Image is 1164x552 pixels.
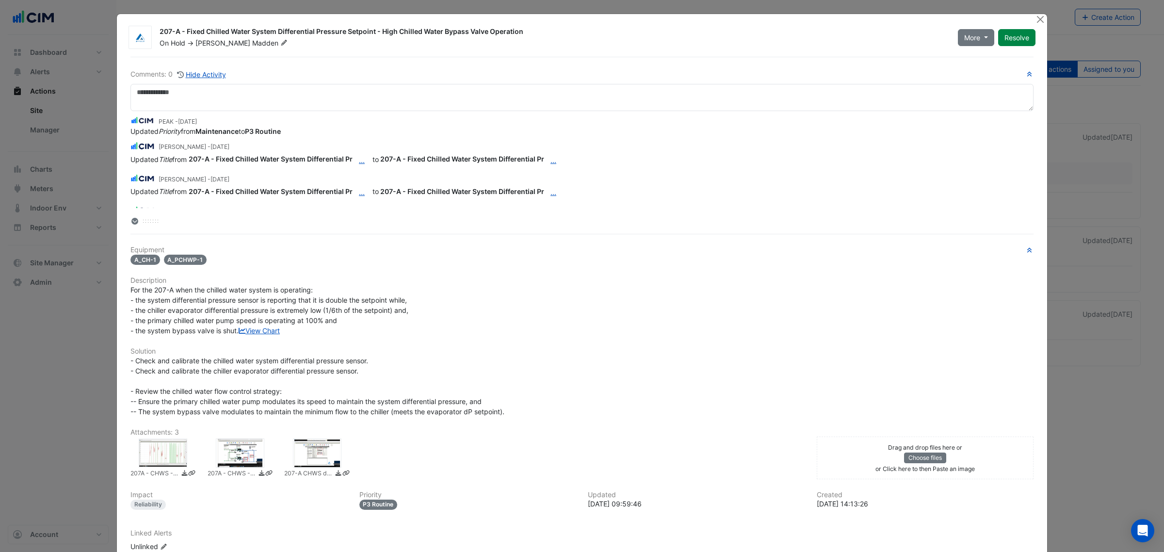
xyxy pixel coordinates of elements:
[380,155,563,163] span: 207-A - Fixed Chilled Water System Differential Pr
[189,187,372,195] span: 207-A - Fixed Chilled Water System Differential Pr
[130,286,408,335] span: For the 207-A when the chilled water system is operating: - the system differential pressure sens...
[159,117,197,126] small: PEAK -
[130,218,139,225] fa-layers: More
[817,499,1034,509] div: [DATE] 14:13:26
[160,27,946,38] div: 207-A - Fixed Chilled Water System Differential Pressure Setpoint - High Chilled Water Bypass Val...
[130,187,563,195] span: to
[265,469,273,479] a: Copy link to clipboard
[130,276,1034,285] h6: Description
[958,29,994,46] button: More
[210,208,229,215] span: 2023-12-12 18:58:07
[159,207,229,216] small: [PERSON_NAME] -
[353,152,371,169] button: ...
[380,187,563,195] span: 207-A - Fixed Chilled Water System Differential Pr
[159,187,172,195] em: Title
[160,543,167,551] fa-icon: Edit Linked Alerts
[130,155,187,163] span: Updated from
[130,491,348,499] h6: Impact
[130,127,281,135] span: Updated from to
[160,39,185,47] span: On Hold
[359,500,398,510] div: P3 Routine
[544,152,563,169] button: ...
[1035,14,1045,24] button: Close
[130,246,1034,254] h6: Equipment
[817,491,1034,499] h6: Created
[130,255,160,265] span: A_CH-1
[210,176,229,183] span: 2023-12-12 18:59:33
[159,127,181,135] em: Priority
[353,184,371,201] button: ...
[130,529,1034,537] h6: Linked Alerts
[335,469,342,479] a: Download
[195,127,239,135] strong: Maintenance
[998,29,1035,46] button: Resolve
[359,491,577,499] h6: Priority
[130,141,155,151] img: CIM
[159,175,229,184] small: [PERSON_NAME] -
[258,469,265,479] a: Download
[181,469,188,479] a: Download
[208,469,256,479] small: 207A - CHWS - Excessive PCHWP Operation - Poor CHW dP Control.png
[159,155,172,163] em: Title
[130,469,179,479] small: 207A - CHWS - Excessive PCHWP Operation - Poor CHW dP Control - BMS Trendlog.PNG
[130,187,187,195] span: Updated from
[1131,519,1154,542] div: Open Intercom Messenger
[130,428,1034,437] h6: Attachments: 3
[177,69,226,80] button: Hide Activity
[293,438,341,468] div: 207-A CHWS dP Control.png
[159,143,229,151] small: [PERSON_NAME] -
[130,155,563,163] span: to
[588,491,805,499] h6: Updated
[129,33,151,43] img: Airmaster Australia
[245,127,281,135] strong: P3 Routine
[342,469,350,479] a: Copy link to clipboard
[130,205,155,216] img: CIM
[130,500,166,510] div: Reliability
[130,357,504,416] span: - Check and calibrate the chilled water system differential pressure sensor. - Check and calibrat...
[164,255,207,265] span: A_PCHWP-1
[544,184,563,201] button: ...
[964,32,980,43] span: More
[178,118,197,125] span: 2025-03-02 11:22:21
[239,326,280,335] a: View Chart
[888,444,962,451] small: Drag and drop files here or
[195,39,250,47] span: [PERSON_NAME]
[139,438,187,468] div: 207A - CHWS - Excessive PCHWP Operation - Poor CHW dP Control - BMS Trendlog.PNG
[216,438,264,468] div: 207A - CHWS - Excessive PCHWP Operation - Poor CHW dP Control.png
[188,469,195,479] a: Copy link to clipboard
[875,465,975,472] small: or Click here to then Paste an image
[130,173,155,184] img: CIM
[130,347,1034,356] h6: Solution
[130,115,155,126] img: CIM
[210,143,229,150] span: 2023-12-12 19:01:12
[252,38,290,48] span: Madden
[130,541,247,552] div: Unlinked
[284,469,333,479] small: 207-A CHWS dP Control.png
[130,69,226,80] div: Comments: 0
[588,499,805,509] div: [DATE] 09:59:46
[189,155,372,163] span: 207-A - Fixed Chilled Water System Differential Pr
[187,39,194,47] span: ->
[904,453,946,463] button: Choose files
